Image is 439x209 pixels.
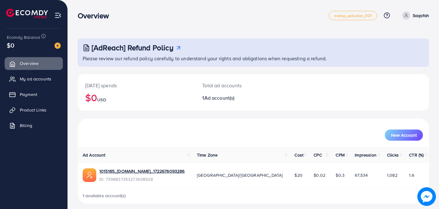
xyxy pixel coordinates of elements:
p: Please review our refund policy carefully to understand your rights and obligations when requesti... [83,55,425,62]
span: USD [97,97,106,103]
a: 1015185_[DOMAIN_NAME]_1722676093286 [99,168,185,174]
h2: 1 [202,95,275,101]
a: Billing [5,119,63,132]
img: logo [6,9,48,18]
span: Ecomdy Balance [7,34,40,40]
span: CPC [314,152,322,158]
span: New Account [391,133,417,137]
span: Impression [355,152,376,158]
h3: [AdReach] Refund Policy [92,43,173,52]
span: 67,534 [355,172,368,178]
span: CTR (%) [409,152,424,158]
span: $0.02 [314,172,325,178]
img: image [417,187,436,206]
span: ID: 7398837353273638928 [99,176,185,182]
p: Saqafah [413,12,429,19]
span: 1,082 [387,172,398,178]
a: metap_pakistan_001 [329,11,377,20]
span: $0.3 [336,172,345,178]
img: menu [54,12,62,19]
a: My ad accounts [5,73,63,85]
span: CPM [336,152,344,158]
a: Overview [5,57,63,70]
span: Ad Account [83,152,106,158]
span: $0 [7,41,14,50]
span: 1.6 [409,172,414,178]
span: metap_pakistan_001 [334,14,372,18]
span: 1 available account(s) [83,193,126,199]
span: $20 [294,172,302,178]
a: Product Links [5,104,63,116]
span: Billing [20,122,32,129]
a: Saqafah [400,11,429,20]
button: New Account [385,129,423,141]
img: ic-ads-acc.e4c84228.svg [83,168,96,182]
p: [DATE] spends [85,82,187,89]
h2: $0 [85,92,187,103]
span: Payment [20,91,37,98]
p: Total ad accounts [202,82,275,89]
span: Product Links [20,107,46,113]
span: Overview [20,60,38,66]
h3: Overview [78,11,114,20]
span: Time Zone [197,152,218,158]
span: My ad accounts [20,76,51,82]
span: Cost [294,152,303,158]
span: Clicks [387,152,399,158]
img: image [54,43,61,49]
span: [GEOGRAPHIC_DATA]/[GEOGRAPHIC_DATA] [197,172,283,178]
span: Ad account(s) [204,94,235,101]
a: Payment [5,88,63,101]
